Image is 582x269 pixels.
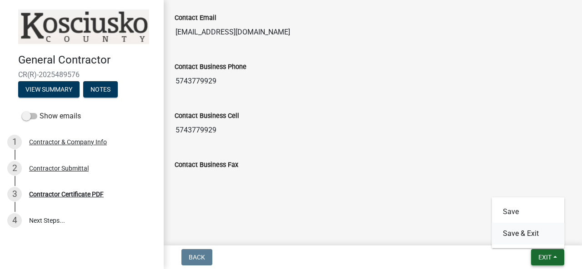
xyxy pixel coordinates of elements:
label: Contact Email [175,15,216,21]
button: View Summary [18,81,80,98]
label: Contact Business Phone [175,64,246,70]
button: Save & Exit [492,223,565,245]
div: 4 [7,213,22,228]
label: Contact Business Cell [175,113,239,119]
span: Back [189,254,205,261]
wm-modal-confirm: Notes [83,86,118,93]
div: Contractor & Company Info [29,139,107,145]
button: Exit [531,249,564,265]
div: 1 [7,135,22,149]
div: Exit [492,197,565,248]
label: Show emails [22,111,81,122]
button: Back [181,249,212,265]
div: 2 [7,161,22,176]
span: CR(R)-2025489576 [18,70,145,79]
h4: General Contractor [18,54,156,67]
img: Kosciusko County, Indiana [18,10,149,44]
div: Contractor Submittal [29,165,89,171]
div: 3 [7,187,22,201]
wm-modal-confirm: Summary [18,86,80,93]
div: Contractor Certificate PDF [29,191,104,197]
span: Exit [538,254,552,261]
button: Save [492,201,565,223]
label: Contact Business Fax [175,162,238,168]
button: Notes [83,81,118,98]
